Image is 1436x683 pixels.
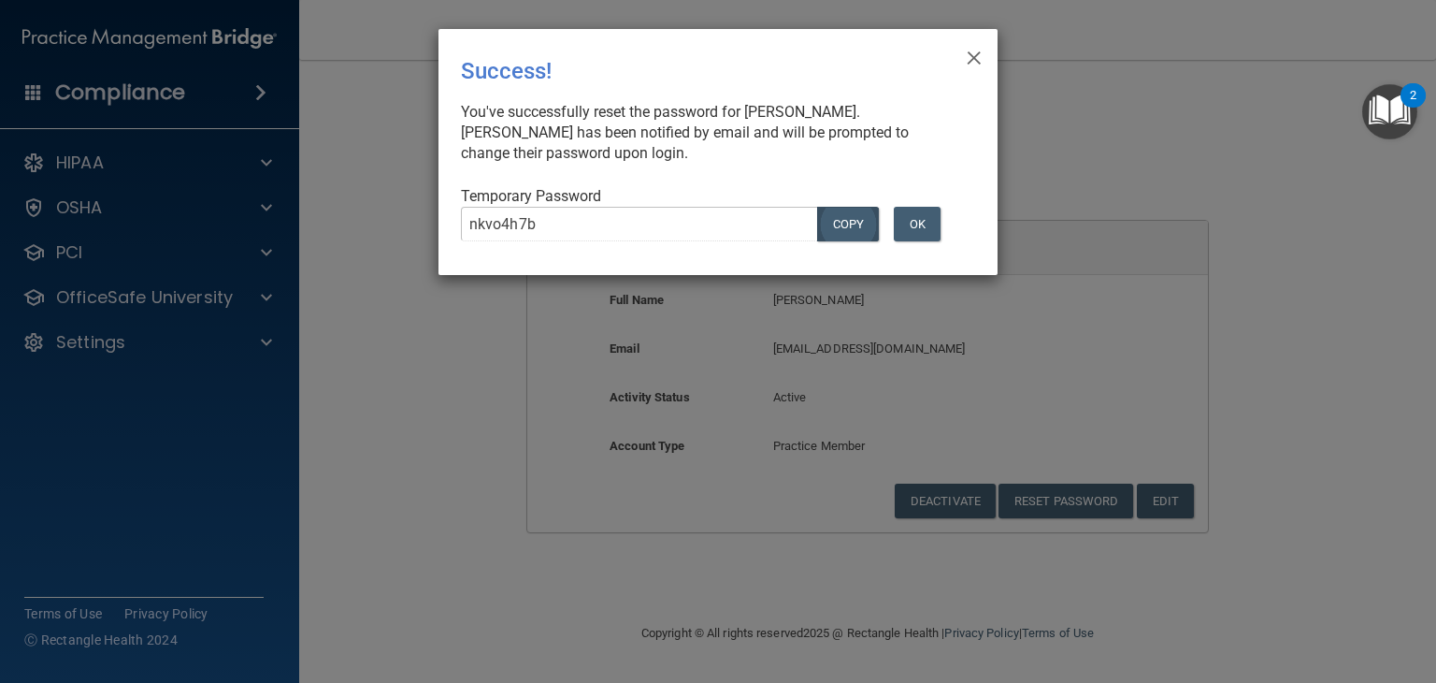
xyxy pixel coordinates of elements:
button: COPY [817,207,879,241]
span: × [966,36,983,74]
div: 2 [1410,95,1416,120]
span: Temporary Password [461,187,601,205]
div: You've successfully reset the password for [PERSON_NAME]. [PERSON_NAME] has been notified by emai... [461,102,960,164]
div: Success! [461,44,898,98]
button: Open Resource Center, 2 new notifications [1362,84,1417,139]
button: OK [894,207,941,241]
